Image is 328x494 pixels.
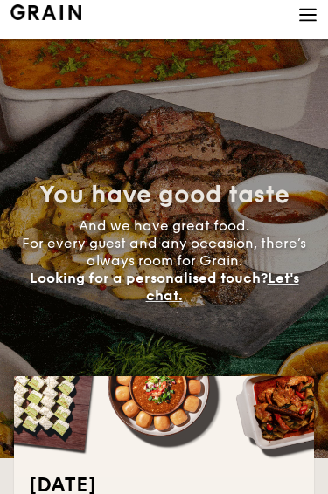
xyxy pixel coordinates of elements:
span: Let's chat. [146,271,299,305]
span: You have good taste [39,181,290,210]
img: Grain [10,5,81,21]
img: icon-hamburger-menu.db5d7e83.svg [298,6,318,25]
a: Logotype [10,5,81,21]
span: Looking for a personalised touch? [30,271,268,287]
span: And we have great food. For every guest and any occasion, there’s always room for Grain. [22,218,306,287]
